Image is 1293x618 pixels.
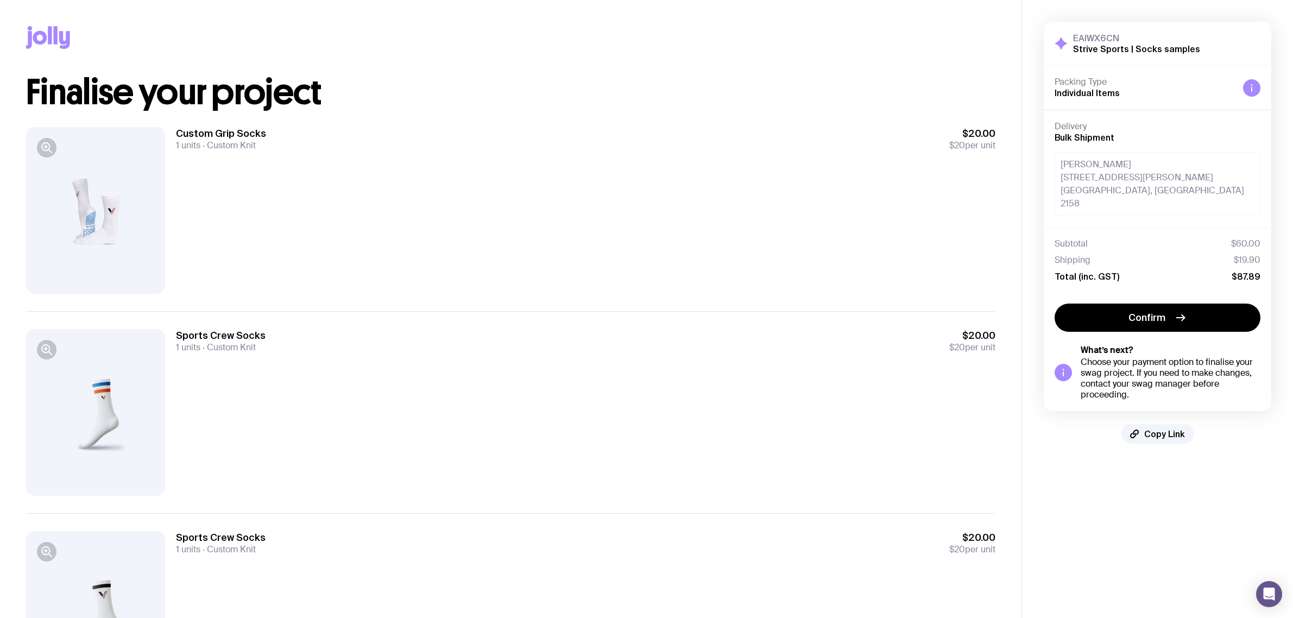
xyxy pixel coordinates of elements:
[176,329,266,342] h3: Sports Crew Socks
[949,531,995,544] span: $20.00
[176,127,266,140] h3: Custom Grip Socks
[1128,311,1165,324] span: Confirm
[1055,271,1119,282] span: Total (inc. GST)
[949,140,995,151] span: per unit
[1055,133,1114,142] span: Bulk Shipment
[200,544,256,555] span: Custom Knit
[176,140,200,151] span: 1 units
[949,342,995,353] span: per unit
[200,140,256,151] span: Custom Knit
[176,531,266,544] h3: Sports Crew Socks
[176,342,200,353] span: 1 units
[949,342,965,353] span: $20
[1256,581,1282,607] div: Open Intercom Messenger
[1073,33,1200,43] h3: EAIWX6CN
[200,342,256,353] span: Custom Knit
[26,75,995,110] h1: Finalise your project
[1081,357,1260,400] div: Choose your payment option to finalise your swag project. If you need to make changes, contact yo...
[1055,255,1090,266] span: Shipping
[949,140,965,151] span: $20
[1231,238,1260,249] span: $60.00
[1055,152,1260,216] div: [PERSON_NAME] [STREET_ADDRESS][PERSON_NAME] [GEOGRAPHIC_DATA], [GEOGRAPHIC_DATA] 2158
[1144,428,1185,439] span: Copy Link
[176,544,200,555] span: 1 units
[1232,271,1260,282] span: $87.89
[1055,121,1260,132] h4: Delivery
[1055,77,1234,87] h4: Packing Type
[949,329,995,342] span: $20.00
[1055,238,1088,249] span: Subtotal
[949,127,995,140] span: $20.00
[1234,255,1260,266] span: $19.90
[1121,424,1194,444] button: Copy Link
[1073,43,1200,54] h2: Strive Sports | Socks samples
[949,544,965,555] span: $20
[1055,88,1120,98] span: Individual Items
[1055,304,1260,332] button: Confirm
[1081,345,1260,356] h5: What’s next?
[949,544,995,555] span: per unit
